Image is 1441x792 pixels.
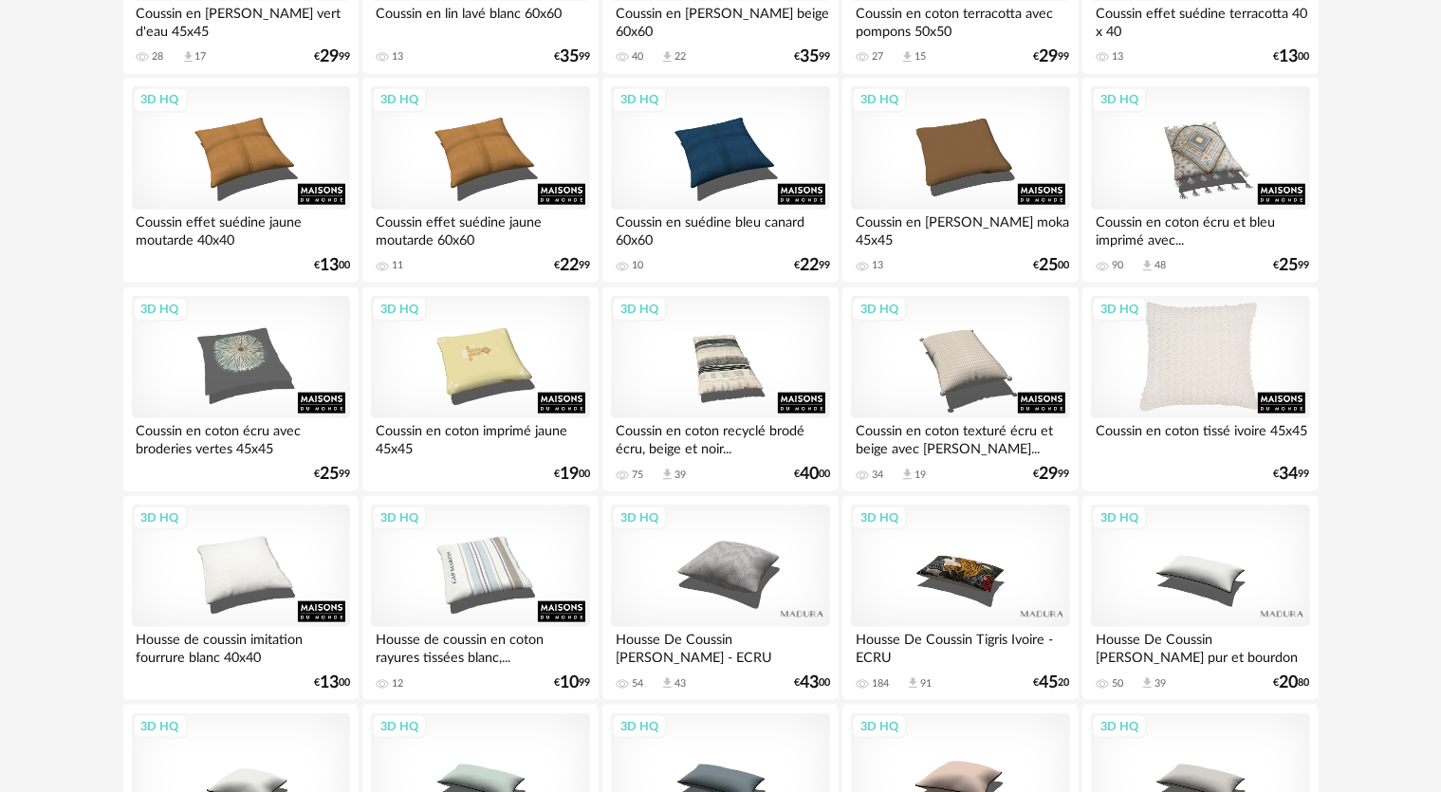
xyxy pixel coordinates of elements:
[852,297,907,322] div: 3D HQ
[1092,714,1147,739] div: 3D HQ
[800,468,819,481] span: 40
[1034,676,1070,690] div: € 20
[133,297,188,322] div: 3D HQ
[1280,468,1299,481] span: 34
[851,418,1069,456] div: Coussin en coton texturé écru et beige avec [PERSON_NAME]...
[1280,50,1299,64] span: 13
[660,468,674,482] span: Download icon
[1280,259,1299,272] span: 25
[800,259,819,272] span: 22
[632,50,643,64] div: 40
[1040,468,1059,481] span: 29
[133,714,188,739] div: 3D HQ
[602,287,838,492] a: 3D HQ Coussin en coton recyclé brodé écru, beige et noir... 75 Download icon 39 €4000
[362,287,598,492] a: 3D HQ Coussin en coton imprimé jaune 45x45 €1900
[314,259,350,272] div: € 00
[123,287,359,492] a: 3D HQ Coussin en coton écru avec broderies vertes 45x45 €2599
[554,676,590,690] div: € 99
[1092,87,1147,112] div: 3D HQ
[852,87,907,112] div: 3D HQ
[372,87,427,112] div: 3D HQ
[554,259,590,272] div: € 99
[1140,676,1155,691] span: Download icon
[195,50,207,64] div: 17
[611,1,829,39] div: Coussin en [PERSON_NAME] beige 60x60
[371,210,589,248] div: Coussin effet suédine jaune moutarde 60x60
[852,714,907,739] div: 3D HQ
[800,50,819,64] span: 35
[314,50,350,64] div: € 99
[132,210,350,248] div: Coussin effet suédine jaune moutarde 40x40
[1034,259,1070,272] div: € 00
[560,468,579,481] span: 19
[794,468,830,481] div: € 00
[1040,676,1059,690] span: 45
[1040,259,1059,272] span: 25
[392,259,403,272] div: 11
[1280,676,1299,690] span: 20
[132,1,350,39] div: Coussin en [PERSON_NAME] vert d'eau 45x45
[1091,627,1309,665] div: Housse De Coussin [PERSON_NAME] pur et bourdon noir...
[794,676,830,690] div: € 00
[602,496,838,701] a: 3D HQ Housse De Coussin [PERSON_NAME] - ECRU 54 Download icon 43 €4300
[314,676,350,690] div: € 00
[1082,78,1318,283] a: 3D HQ Coussin en coton écru et bleu imprimé avec... 90 Download icon 48 €2599
[362,496,598,701] a: 3D HQ Housse de coussin en coton rayures tissées blanc,... 12 €1099
[1274,468,1310,481] div: € 99
[906,676,920,691] span: Download icon
[612,714,667,739] div: 3D HQ
[1091,1,1309,39] div: Coussin effet suédine terracotta 40 x 40
[1091,210,1309,248] div: Coussin en coton écru et bleu imprimé avec...
[794,259,830,272] div: € 99
[132,418,350,456] div: Coussin en coton écru avec broderies vertes 45x45
[1274,50,1310,64] div: € 00
[674,469,686,482] div: 39
[320,468,339,481] span: 25
[851,1,1069,39] div: Coussin en coton terracotta avec pompons 50x50
[794,50,830,64] div: € 99
[372,297,427,322] div: 3D HQ
[554,468,590,481] div: € 00
[1034,468,1070,481] div: € 99
[872,50,883,64] div: 27
[1155,677,1166,691] div: 39
[872,259,883,272] div: 13
[674,677,686,691] div: 43
[872,677,889,691] div: 184
[392,677,403,691] div: 12
[1091,418,1309,456] div: Coussin en coton tissé ivoire 45x45
[371,627,589,665] div: Housse de coussin en coton rayures tissées blanc,...
[1082,287,1318,492] a: 3D HQ Coussin en coton tissé ivoire 45x45 €3499
[372,714,427,739] div: 3D HQ
[181,50,195,64] span: Download icon
[320,50,339,64] span: 29
[1040,50,1059,64] span: 29
[602,78,838,283] a: 3D HQ Coussin en suédine bleu canard 60x60 10 €2299
[611,210,829,248] div: Coussin en suédine bleu canard 60x60
[1274,259,1310,272] div: € 99
[392,50,403,64] div: 13
[320,676,339,690] span: 13
[660,50,674,64] span: Download icon
[560,676,579,690] span: 10
[612,87,667,112] div: 3D HQ
[372,506,427,530] div: 3D HQ
[842,287,1078,492] a: 3D HQ Coussin en coton texturé écru et beige avec [PERSON_NAME]... 34 Download icon 19 €2999
[320,259,339,272] span: 13
[842,78,1078,283] a: 3D HQ Coussin en [PERSON_NAME] moka 45x45 13 €2500
[914,469,926,482] div: 19
[1082,496,1318,701] a: 3D HQ Housse De Coussin [PERSON_NAME] pur et bourdon noir... 50 Download icon 39 €2080
[1112,677,1123,691] div: 50
[371,418,589,456] div: Coussin en coton imprimé jaune 45x45
[900,468,914,482] span: Download icon
[1092,297,1147,322] div: 3D HQ
[632,469,643,482] div: 75
[920,677,932,691] div: 91
[123,496,359,701] a: 3D HQ Housse de coussin imitation fourrure blanc 40x40 €1300
[560,259,579,272] span: 22
[133,506,188,530] div: 3D HQ
[851,210,1069,248] div: Coussin en [PERSON_NAME] moka 45x45
[611,418,829,456] div: Coussin en coton recyclé brodé écru, beige et noir...
[612,506,667,530] div: 3D HQ
[632,677,643,691] div: 54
